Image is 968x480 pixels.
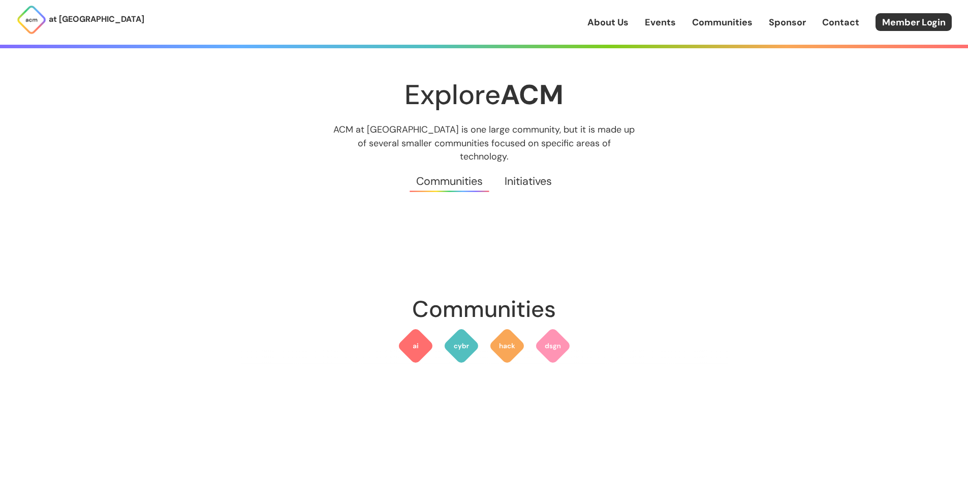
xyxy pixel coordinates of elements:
[535,328,571,364] img: ACM Design
[587,16,629,29] a: About Us
[489,328,525,364] img: ACM Hack
[501,77,564,113] strong: ACM
[397,328,434,364] img: ACM AI
[16,5,47,35] img: ACM Logo
[692,16,753,29] a: Communities
[240,80,728,110] h1: Explore
[876,13,952,31] a: Member Login
[494,163,563,200] a: Initiatives
[324,123,644,163] p: ACM at [GEOGRAPHIC_DATA] is one large community, but it is made up of several smaller communities...
[405,163,493,200] a: Communities
[443,328,480,364] img: ACM Cyber
[645,16,676,29] a: Events
[240,291,728,328] h2: Communities
[16,5,144,35] a: at [GEOGRAPHIC_DATA]
[49,13,144,26] p: at [GEOGRAPHIC_DATA]
[822,16,859,29] a: Contact
[769,16,806,29] a: Sponsor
